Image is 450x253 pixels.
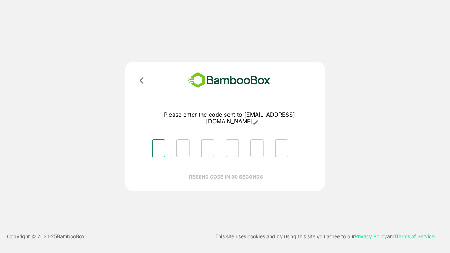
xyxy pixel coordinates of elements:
img: bamboobox [178,70,281,90]
a: Privacy Policy [355,233,387,239]
input: Please enter OTP character 3 [201,139,214,157]
p: Copyright © 2021- 25 BambooBox [7,232,85,241]
input: Please enter OTP character 2 [176,139,190,157]
input: Please enter OTP character 1 [152,139,165,157]
a: Terms of Service [396,233,435,239]
input: Please enter OTP character 4 [226,139,239,157]
input: Please enter OTP character 6 [275,139,288,157]
p: Please enter the code sent to [EMAIL_ADDRESS][DOMAIN_NAME] [146,111,313,125]
input: Please enter OTP character 5 [250,139,264,157]
p: This site uses cookies and by using this site you agree to our and [215,232,435,241]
